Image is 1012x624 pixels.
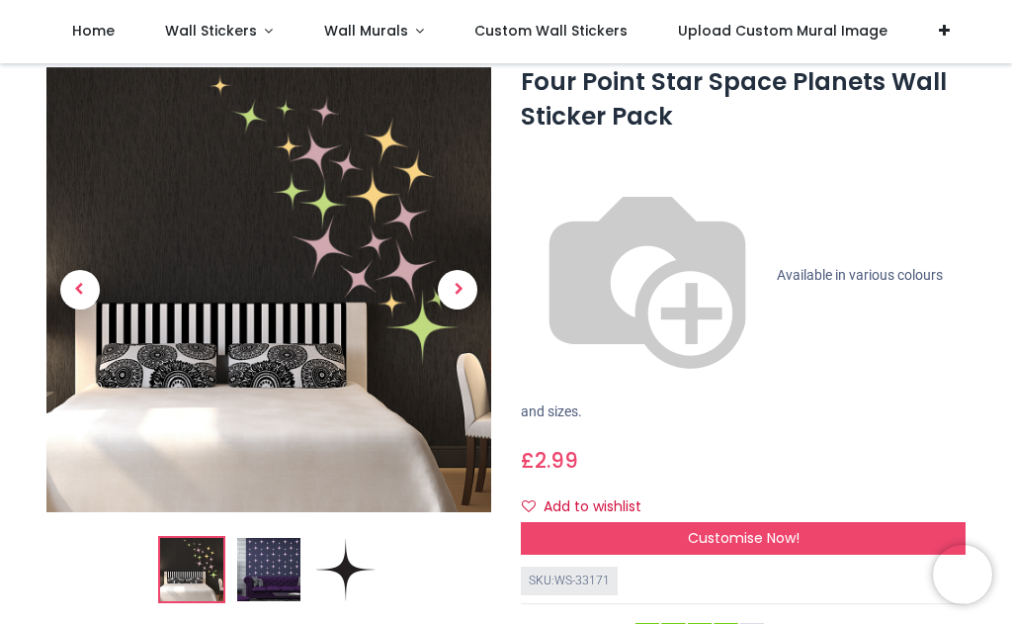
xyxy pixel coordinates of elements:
[324,21,408,41] span: Wall Murals
[678,21,887,41] span: Upload Custom Mural Image
[160,539,223,602] img: Four Point Star Space Planets Wall Sticker Pack
[46,134,114,446] a: Previous
[165,21,257,41] span: Wall Stickers
[521,490,658,524] button: Add to wishlistAdd to wishlist
[521,149,774,402] img: color-wheel.png
[72,21,115,41] span: Home
[237,539,300,602] img: WS-33171-02
[521,267,943,419] span: Available in various colours and sizes.
[474,21,628,41] span: Custom Wall Stickers
[521,446,578,475] span: £
[425,134,492,446] a: Next
[522,499,536,513] i: Add to wishlist
[521,567,618,595] div: SKU: WS-33171
[314,539,378,602] img: WS-33171-03
[438,271,477,311] span: Next
[688,528,800,548] span: Customise Now!
[46,68,491,513] img: Four Point Star Space Planets Wall Sticker Pack
[535,446,578,475] span: 2.99
[933,545,992,604] iframe: Brevo live chat
[60,271,100,311] span: Previous
[521,65,966,134] h1: Four Point Star Space Planets Wall Sticker Pack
